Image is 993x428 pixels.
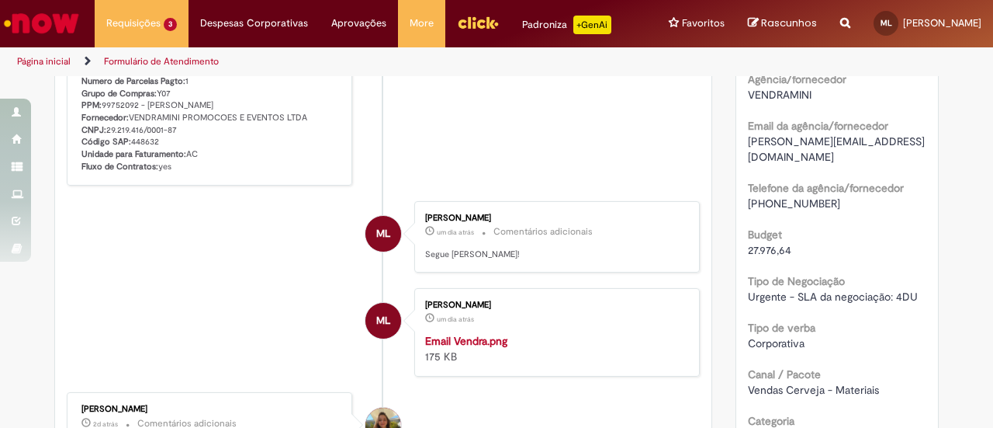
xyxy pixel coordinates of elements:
[748,414,794,428] b: Categoria
[81,75,185,87] b: Numero de Parcelas Pagto:
[365,303,401,339] div: Mariana Machado Lasmar
[522,16,611,34] div: Padroniza
[748,16,817,31] a: Rascunhos
[331,16,386,31] span: Aprovações
[748,243,791,257] span: 27.976,64
[104,55,219,68] a: Formulário de Atendimento
[81,405,340,414] div: [PERSON_NAME]
[748,228,782,242] b: Budget
[12,47,650,76] ul: Trilhas de página
[81,161,158,172] b: Fluxo de Contratos:
[437,315,474,324] time: 26/08/2025 18:42:55
[748,367,821,381] b: Canal / Pacote
[410,16,434,31] span: More
[881,18,892,28] span: ML
[81,148,186,160] b: Unidade para Faturamento:
[164,18,177,31] span: 3
[376,215,390,252] span: ML
[748,321,815,335] b: Tipo de verba
[748,274,845,288] b: Tipo de Negociação
[748,72,846,86] b: Agência/fornecedor
[106,16,161,31] span: Requisições
[425,301,683,310] div: [PERSON_NAME]
[748,197,840,211] span: [PHONE_NUMBER]
[761,16,817,30] span: Rascunhos
[457,11,499,34] img: click_logo_yellow_360x200.png
[81,14,340,172] p: [DATE] 17:41:17 - [PERSON_NAME] (Comentários adicionais) R$ 27.976,64 R$ 27.976,64 R$ 0,00 1 Y07 ...
[748,383,879,397] span: Vendas Cerveja - Materiais
[437,228,474,237] time: 26/08/2025 18:43:12
[903,16,981,30] span: [PERSON_NAME]
[748,336,804,350] span: Corporativa
[200,16,308,31] span: Despesas Corporativas
[425,334,507,348] a: Email Vendra.png
[81,124,106,136] b: CNPJ:
[493,225,593,238] small: Comentários adicionais
[425,249,683,261] p: Segue [PERSON_NAME]!
[425,214,683,223] div: [PERSON_NAME]
[81,88,157,99] b: Grupo de Compras:
[81,99,102,111] b: PPM:
[748,290,918,304] span: Urgente - SLA da negociação: 4DU
[748,88,811,102] span: VENDRAMINI
[437,315,474,324] span: um dia atrás
[425,333,683,364] div: 175 KB
[2,8,81,39] img: ServiceNow
[682,16,725,31] span: Favoritos
[81,112,129,124] b: Fornecedor:
[437,228,474,237] span: um dia atrás
[365,216,401,252] div: Mariana Machado Lasmar
[81,136,131,148] b: Código SAP:
[376,302,390,339] span: ML
[17,55,71,68] a: Página inicial
[748,181,904,195] b: Telefone da agência/fornecedor
[748,134,925,164] span: [PERSON_NAME][EMAIL_ADDRESS][DOMAIN_NAME]
[573,16,611,34] p: +GenAi
[748,119,888,133] b: Email da agência/fornecedor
